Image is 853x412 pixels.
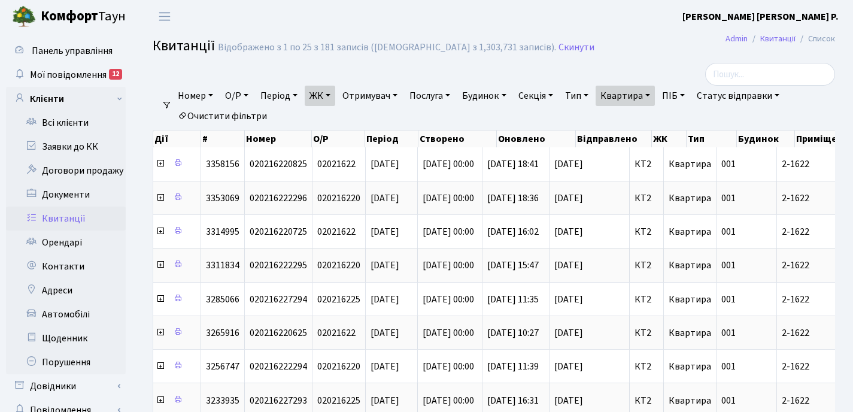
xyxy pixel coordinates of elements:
span: 3233935 [206,394,239,407]
span: 3265916 [206,326,239,340]
span: [DATE] 16:02 [487,225,539,238]
span: 020216220 [317,259,360,272]
span: 001 [721,394,736,407]
span: 020216220 [317,360,360,373]
nav: breadcrumb [708,26,853,51]
a: Порушення [6,350,126,374]
span: 2-1622 [782,227,849,237]
a: Послуга [405,86,455,106]
a: Тип [560,86,593,106]
span: КТ2 [635,295,658,304]
span: 001 [721,326,736,340]
span: 02021622 [317,225,356,238]
span: [DATE] [554,328,624,338]
span: КТ2 [635,396,658,405]
span: [DATE] [371,157,399,171]
a: Номер [173,86,218,106]
th: Період [365,131,418,147]
span: 001 [721,293,736,306]
span: Квартира [669,326,711,340]
span: 2-1622 [782,328,849,338]
span: [DATE] [554,295,624,304]
span: [DATE] 18:41 [487,157,539,171]
span: [DATE] [371,225,399,238]
a: Договори продажу [6,159,126,183]
a: Довідники [6,374,126,398]
th: Створено [418,131,497,147]
a: Квитанції [6,207,126,231]
span: 001 [721,360,736,373]
a: Скинути [558,42,594,53]
span: Квартира [669,157,711,171]
span: [DATE] 00:00 [423,360,474,373]
a: Квитанції [760,32,796,45]
span: КТ2 [635,227,658,237]
a: Автомобілі [6,302,126,326]
span: Квартира [669,293,711,306]
a: Мої повідомлення12 [6,63,126,87]
th: Відправлено [576,131,652,147]
a: ПІБ [657,86,690,106]
a: [PERSON_NAME] [PERSON_NAME] Р. [682,10,839,24]
div: 12 [109,69,122,80]
span: 3311834 [206,259,239,272]
th: Номер [245,131,312,147]
th: Оновлено [497,131,576,147]
span: 020216222295 [250,259,307,272]
img: logo.png [12,5,36,29]
a: Панель управління [6,39,126,63]
a: Всі клієнти [6,111,126,135]
span: КТ2 [635,362,658,371]
th: Будинок [737,131,794,147]
a: Admin [725,32,748,45]
span: [DATE] [554,193,624,203]
span: [DATE] [371,360,399,373]
span: Мої повідомлення [30,68,107,81]
span: [DATE] [554,227,624,237]
span: КТ2 [635,260,658,270]
a: О/Р [220,86,253,106]
span: Квитанції [153,35,215,56]
div: Відображено з 1 по 25 з 181 записів ([DEMOGRAPHIC_DATA] з 1,303,731 записів). [218,42,556,53]
input: Пошук... [705,63,835,86]
span: 020216220725 [250,225,307,238]
b: [PERSON_NAME] [PERSON_NAME] Р. [682,10,839,23]
a: Заявки до КК [6,135,126,159]
th: # [201,131,245,147]
span: [DATE] [371,293,399,306]
span: [DATE] 00:00 [423,259,474,272]
span: 020216225 [317,293,360,306]
span: 2-1622 [782,260,849,270]
span: Квартира [669,360,711,373]
span: [DATE] [371,192,399,205]
a: Будинок [457,86,511,106]
span: 020216222294 [250,360,307,373]
span: 001 [721,192,736,205]
li: Список [796,32,835,46]
span: [DATE] 00:00 [423,394,474,407]
span: [DATE] [371,326,399,340]
a: ЖК [305,86,335,106]
a: Адреси [6,278,126,302]
span: [DATE] 00:00 [423,293,474,306]
a: Орендарі [6,231,126,255]
span: [DATE] 10:27 [487,326,539,340]
span: 020216225 [317,394,360,407]
b: Комфорт [41,7,98,26]
span: [DATE] 18:36 [487,192,539,205]
span: Квартира [669,192,711,205]
span: 020216222296 [250,192,307,205]
th: О/Р [312,131,365,147]
th: ЖК [652,131,687,147]
a: Квартира [596,86,655,106]
span: [DATE] [554,362,624,371]
a: Секція [514,86,558,106]
span: 2-1622 [782,362,849,371]
span: 3285066 [206,293,239,306]
a: Клієнти [6,87,126,111]
span: [DATE] 00:00 [423,326,474,340]
a: Статус відправки [692,86,784,106]
span: [DATE] 16:31 [487,394,539,407]
span: 2-1622 [782,193,849,203]
span: [DATE] 11:35 [487,293,539,306]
